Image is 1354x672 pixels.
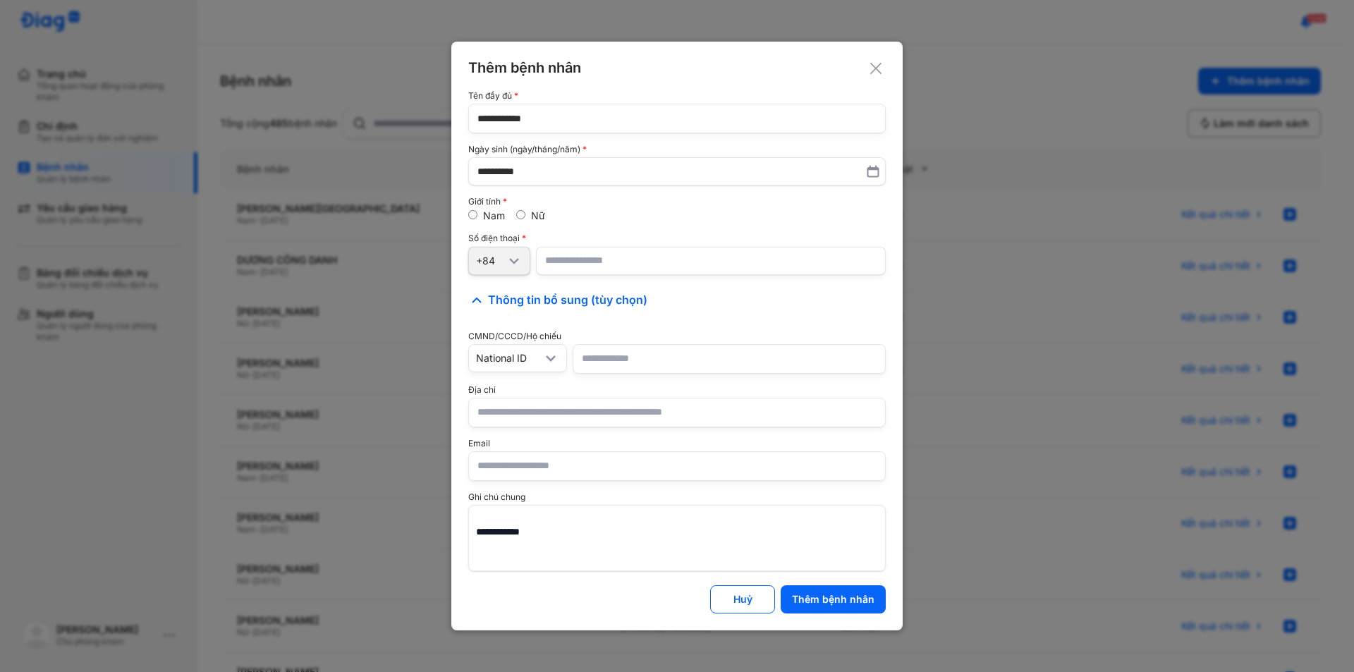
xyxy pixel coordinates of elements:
[468,385,886,395] div: Địa chỉ
[710,585,775,613] button: Huỷ
[483,209,505,221] label: Nam
[468,233,886,243] div: Số điện thoại
[792,593,874,606] div: Thêm bệnh nhân
[781,585,886,613] button: Thêm bệnh nhân
[531,209,545,221] label: Nữ
[468,439,886,448] div: Email
[468,197,886,207] div: Giới tính
[468,59,886,77] div: Thêm bệnh nhân
[476,255,506,267] div: +84
[468,91,886,101] div: Tên đầy đủ
[468,492,886,502] div: Ghi chú chung
[468,331,886,341] div: CMND/CCCD/Hộ chiếu
[488,292,647,309] span: Thông tin bổ sung (tùy chọn)
[468,145,886,154] div: Ngày sinh (ngày/tháng/năm)
[476,352,542,365] div: National ID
